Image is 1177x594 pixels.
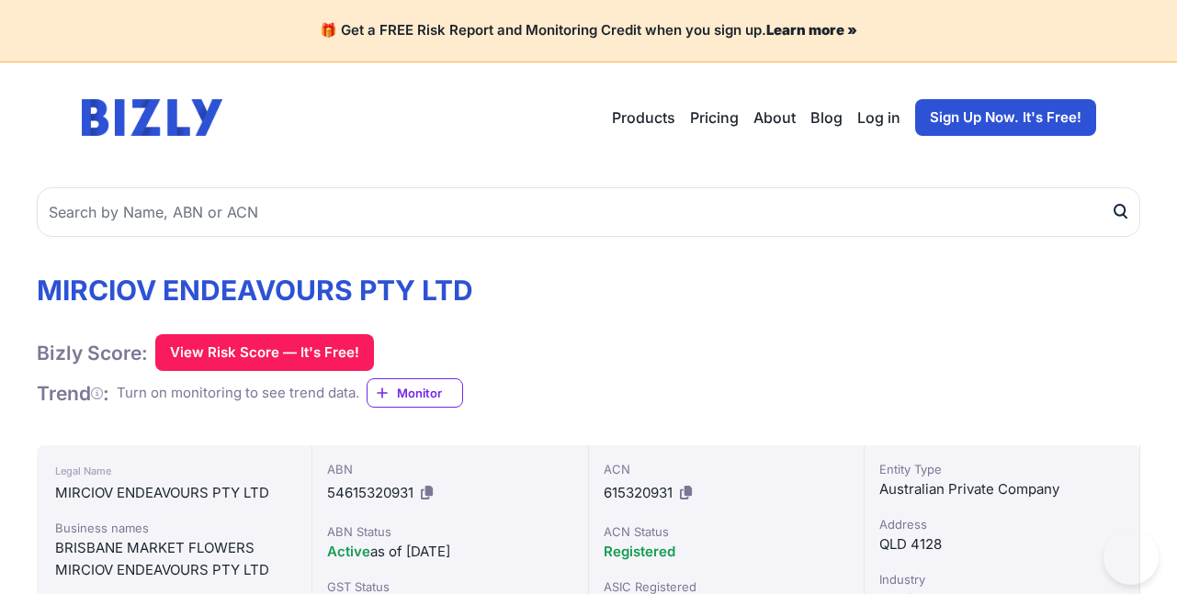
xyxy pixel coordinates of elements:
div: Australian Private Company [879,478,1125,500]
div: QLD 4128 [879,533,1125,555]
span: 615320931 [604,484,673,501]
a: Learn more » [766,21,857,39]
div: Turn on monitoring to see trend data. [117,383,359,404]
h1: MIRCIOV ENDEAVOURS PTY LTD [37,274,473,307]
div: ABN Status [327,522,572,541]
div: Business names [55,519,293,537]
span: Active [327,543,370,560]
div: Entity Type [879,460,1125,478]
a: About [753,106,796,129]
a: Log in [857,106,900,129]
div: MIRCIOV ENDEAVOURS PTY LTD [55,482,293,504]
div: Address [879,515,1125,533]
a: Pricing [690,106,739,129]
div: MIRCIOV ENDEAVOURS PTY LTD [55,559,293,581]
div: Industry [879,570,1125,588]
input: Search by Name, ABN or ACN [37,187,1140,237]
div: ABN [327,460,572,478]
span: 54615320931 [327,484,413,501]
iframe: Toggle Customer Support [1103,530,1159,585]
div: as of [DATE] [327,541,572,563]
span: Registered [604,543,675,560]
button: View Risk Score — It's Free! [155,334,374,371]
div: ACN [604,460,849,478]
h1: Trend : [37,381,109,406]
div: Legal Name [55,460,293,482]
span: Monitor [397,384,462,402]
a: Sign Up Now. It's Free! [915,99,1096,136]
button: Products [612,106,675,129]
a: Monitor [367,378,463,408]
a: Blog [810,106,843,129]
h1: Bizly Score: [37,341,148,365]
div: ACN Status [604,522,849,541]
h4: 🎁 Get a FREE Risk Report and Monitoring Credit when you sign up. [22,22,1155,39]
div: BRISBANE MARKET FLOWERS [55,537,293,559]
